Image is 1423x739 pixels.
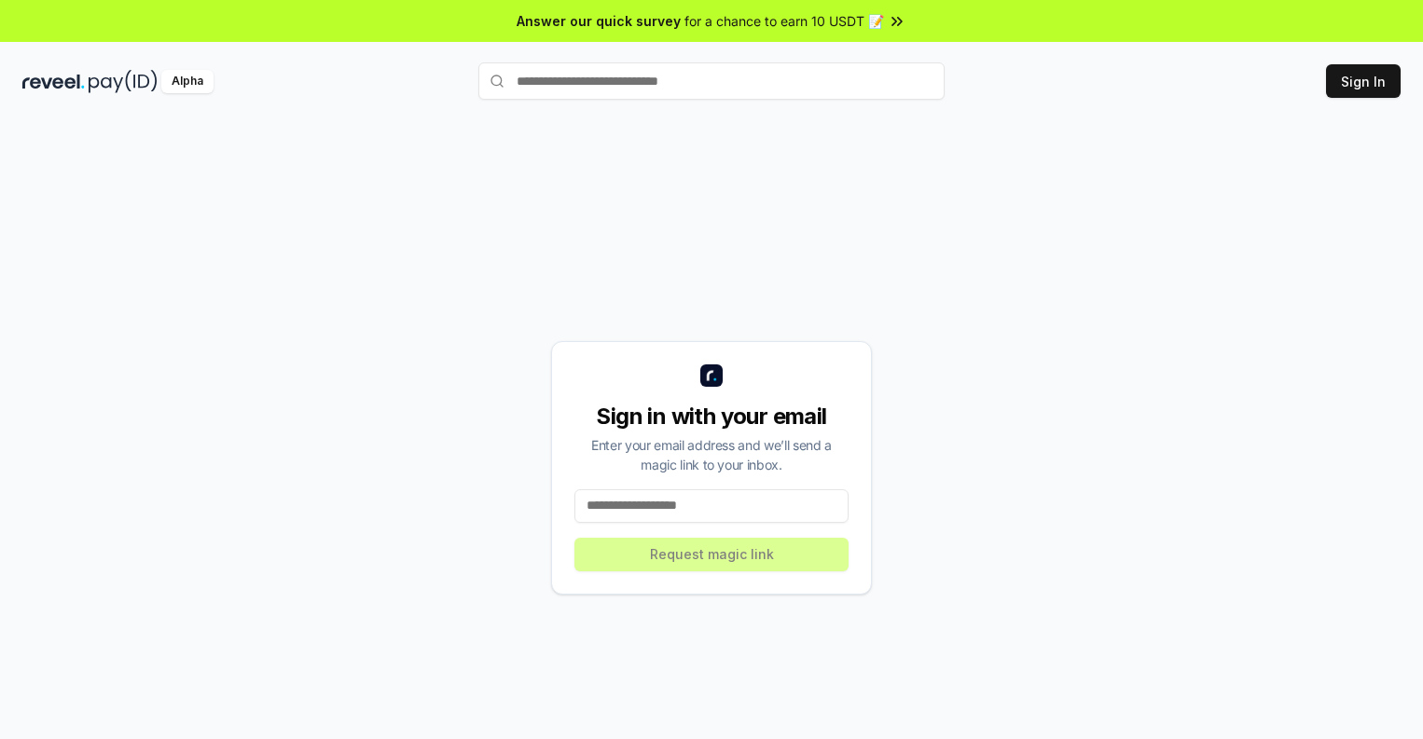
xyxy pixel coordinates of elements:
[574,435,849,474] div: Enter your email address and we’ll send a magic link to your inbox.
[684,11,884,31] span: for a chance to earn 10 USDT 📝
[700,364,723,387] img: logo_small
[161,70,214,93] div: Alpha
[22,70,85,93] img: reveel_dark
[1326,64,1401,98] button: Sign In
[89,70,158,93] img: pay_id
[517,11,681,31] span: Answer our quick survey
[574,402,849,431] div: Sign in with your email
